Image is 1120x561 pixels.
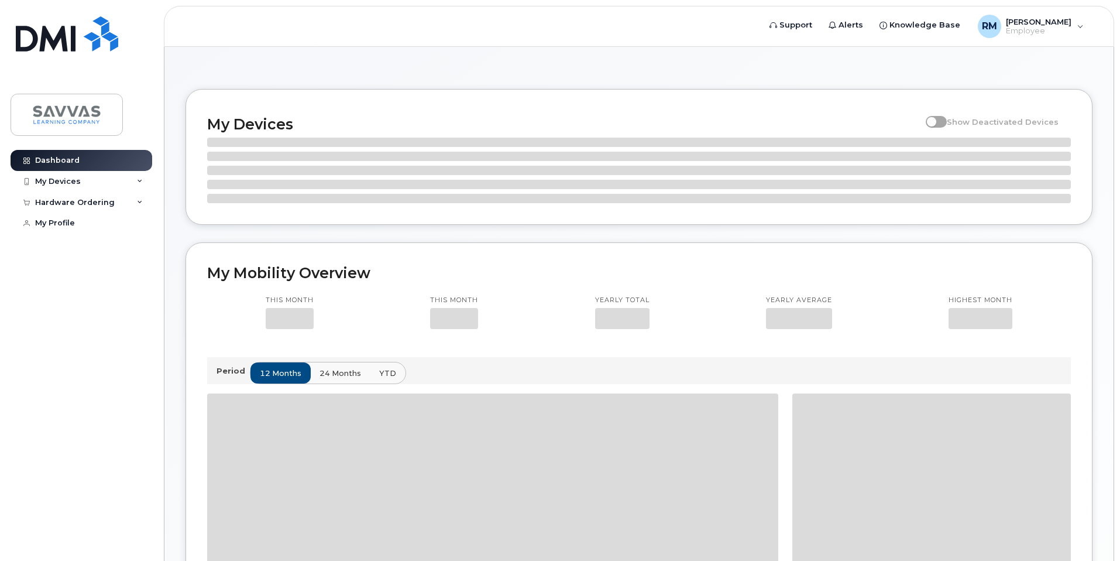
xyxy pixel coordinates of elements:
span: YTD [379,368,396,379]
p: Period [217,365,250,377]
p: This month [266,296,314,305]
p: Highest month [949,296,1012,305]
h2: My Devices [207,115,920,133]
span: 24 months [319,368,361,379]
p: This month [430,296,478,305]
p: Yearly total [595,296,650,305]
h2: My Mobility Overview [207,264,1071,282]
p: Yearly average [766,296,832,305]
input: Show Deactivated Devices [926,111,935,120]
span: Show Deactivated Devices [947,117,1059,126]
